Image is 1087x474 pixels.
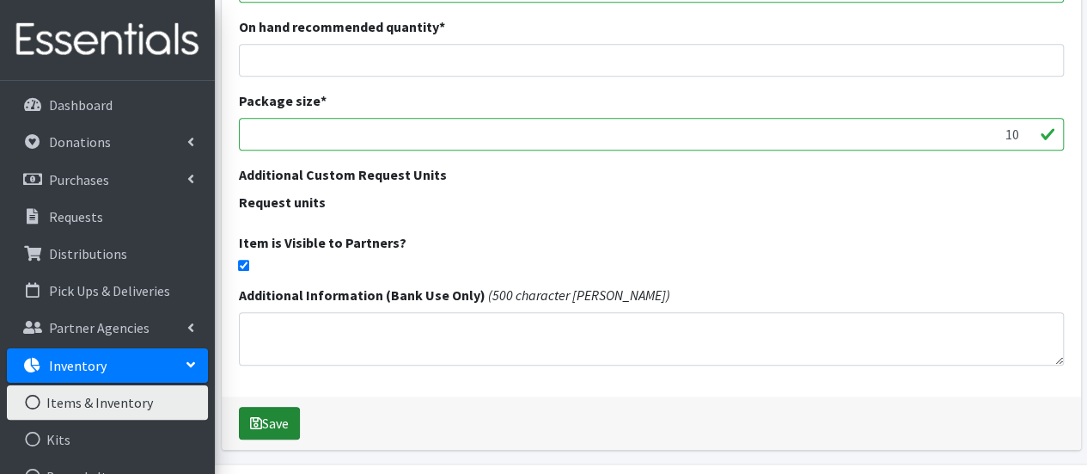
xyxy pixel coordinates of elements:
[7,200,208,234] a: Requests
[7,237,208,271] a: Distributions
[49,319,150,336] p: Partner Agencies
[7,274,208,308] a: Pick Ups & Deliveries
[488,286,670,304] i: (500 character [PERSON_NAME])
[239,232,406,253] label: Item is Visible to Partners?
[49,282,170,299] p: Pick Ups & Deliveries
[239,164,447,185] label: Additional Custom Request Units
[239,16,445,37] label: On hand recommended quantity
[7,163,208,197] a: Purchases
[49,171,109,188] p: Purchases
[49,245,127,262] p: Distributions
[49,96,113,114] p: Dashboard
[7,348,208,383] a: Inventory
[7,311,208,345] a: Partner Agencies
[239,285,485,305] label: Additional Information (Bank Use Only)
[7,88,208,122] a: Dashboard
[49,208,103,225] p: Requests
[49,133,111,151] p: Donations
[7,11,208,69] img: HumanEssentials
[439,18,445,35] abbr: required
[239,90,327,111] label: Package size
[7,385,208,420] a: Items & Inventory
[321,92,327,109] abbr: required
[239,407,300,440] button: Save
[239,192,1064,219] legend: Request units
[7,422,208,457] a: Kits
[49,357,107,374] p: Inventory
[7,125,208,159] a: Donations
